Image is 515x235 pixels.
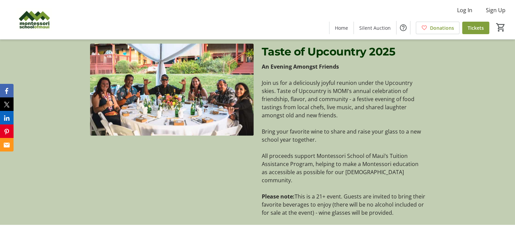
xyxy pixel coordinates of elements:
strong: An Evening Amongst Friends [262,63,339,70]
button: Log In [452,5,478,16]
span: Taste of Upcountry 2025 [262,45,395,58]
button: Cart [495,21,507,33]
span: Silent Auction [359,24,391,31]
img: undefined [90,44,254,136]
button: Help [396,21,410,34]
a: Tickets [462,22,489,34]
p: All proceeds support Montessori School of Maui’s Tuition Assistance Program, helping to make a Mo... [262,152,425,184]
p: Bring your favorite wine to share and raise your glass to a new school year together. [262,127,425,144]
a: Home [329,22,353,34]
p: Join us for a deliciously joyful reunion under the Upcountry skies. Taste of Upcountry is MOMI's ... [262,79,425,119]
span: Tickets [468,24,484,31]
span: Home [335,24,348,31]
img: Montessori School of Maui's Logo [4,3,64,37]
button: Sign Up [480,5,511,16]
span: Sign Up [486,6,506,14]
a: Donations [416,22,459,34]
strong: Please note: [262,193,295,200]
span: Donations [430,24,454,31]
a: Silent Auction [354,22,396,34]
span: Log In [457,6,472,14]
p: This is a 21+ event. Guests are invited to bring their favorite beverages to enjoy (there will be... [262,192,425,217]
